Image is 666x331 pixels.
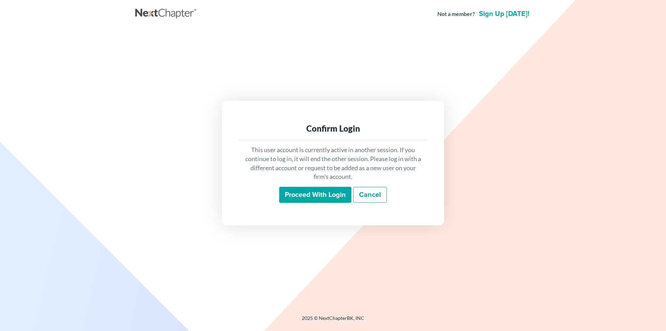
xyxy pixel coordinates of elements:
input: Proceed with login [279,187,351,203]
p: This user account is currently active in another session. If you continue to log in, it will end ... [244,146,422,181]
strong: Not a member? [437,10,475,18]
a: Cancel [353,187,387,203]
div: 2025 © NextChapterBK, INC [135,315,531,327]
a: Sign up [DATE]! [478,10,531,17]
div: Confirm Login [244,123,422,134]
